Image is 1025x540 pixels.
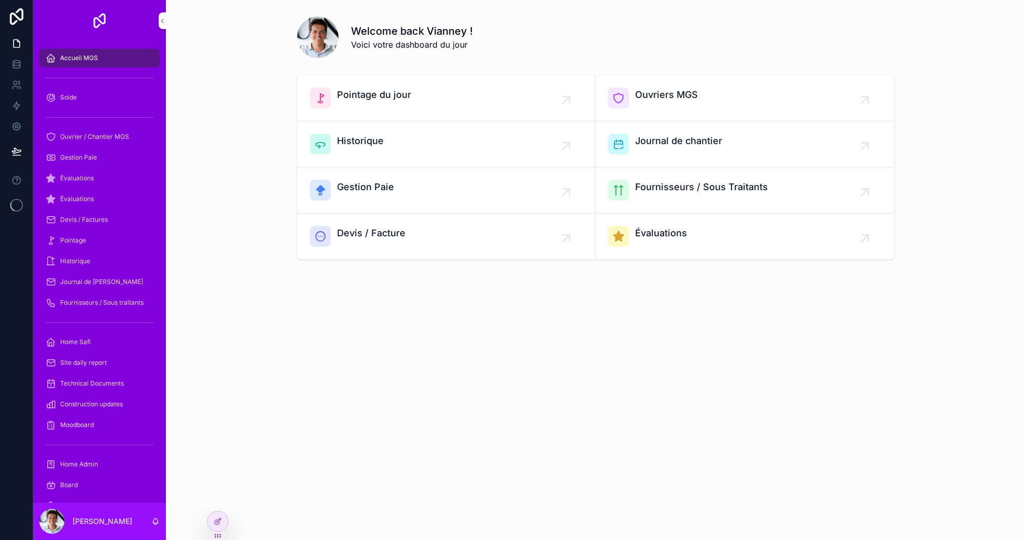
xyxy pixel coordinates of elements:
a: Journal de [PERSON_NAME] [39,273,160,291]
a: Évaluations [596,214,894,259]
a: Accueil MGS [39,49,160,67]
a: Historique [298,121,596,167]
span: Home Safi [60,338,91,346]
span: Reporting [60,502,89,510]
span: Gestion Paie [60,153,97,162]
a: Ouvriers MGS [596,75,894,121]
span: Board [60,481,78,489]
a: Pointage du jour [298,75,596,121]
a: Gestion Paie [39,148,160,167]
a: Technical Documents [39,374,160,393]
span: Évaluations [60,195,94,203]
a: Home Admin [39,455,160,474]
a: Ouvrier / Chantier MGS [39,127,160,146]
a: Journal de chantier [596,121,894,167]
span: Solde [60,93,77,102]
span: Ouvrier / Chantier MGS [60,133,129,141]
span: Ouvriers MGS [635,88,698,102]
a: Solde [39,88,160,107]
span: Voici votre dashboard du jour [351,38,473,51]
span: Historique [337,134,384,148]
a: Board [39,476,160,494]
a: Devis / Facture [298,214,596,259]
a: Devis / Factures [39,210,160,229]
a: Fournisseurs / Sous Traitants [596,167,894,214]
span: Gestion Paie [337,180,394,194]
a: Home Safi [39,333,160,351]
a: Pointage [39,231,160,250]
span: Journal de [PERSON_NAME] [60,278,143,286]
span: Devis / Facture [337,226,405,240]
a: Évaluations [39,169,160,188]
a: Reporting [39,496,160,515]
span: Site daily report [60,359,107,367]
span: Pointage [60,236,86,245]
span: Home Admin [60,460,98,468]
span: Technical Documents [60,379,124,388]
span: Évaluations [635,226,687,240]
a: Fournisseurs / Sous traitants [39,293,160,312]
span: Moodboard [60,421,94,429]
a: Gestion Paie [298,167,596,214]
img: App logo [91,12,108,29]
span: Pointage du jour [337,88,411,102]
h1: Welcome back Vianney ! [351,24,473,38]
span: Devis / Factures [60,216,108,224]
a: Site daily report [39,353,160,372]
a: Historique [39,252,160,271]
span: Historique [60,257,90,265]
a: Construction updates [39,395,160,414]
span: Fournisseurs / Sous Traitants [635,180,768,194]
span: Journal de chantier [635,134,722,148]
span: Fournisseurs / Sous traitants [60,299,144,307]
p: [PERSON_NAME] [73,516,132,527]
a: Évaluations [39,190,160,208]
a: Moodboard [39,416,160,434]
span: Évaluations [60,174,94,182]
span: Construction updates [60,400,123,408]
div: scrollable content [33,41,166,503]
span: Accueil MGS [60,54,98,62]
